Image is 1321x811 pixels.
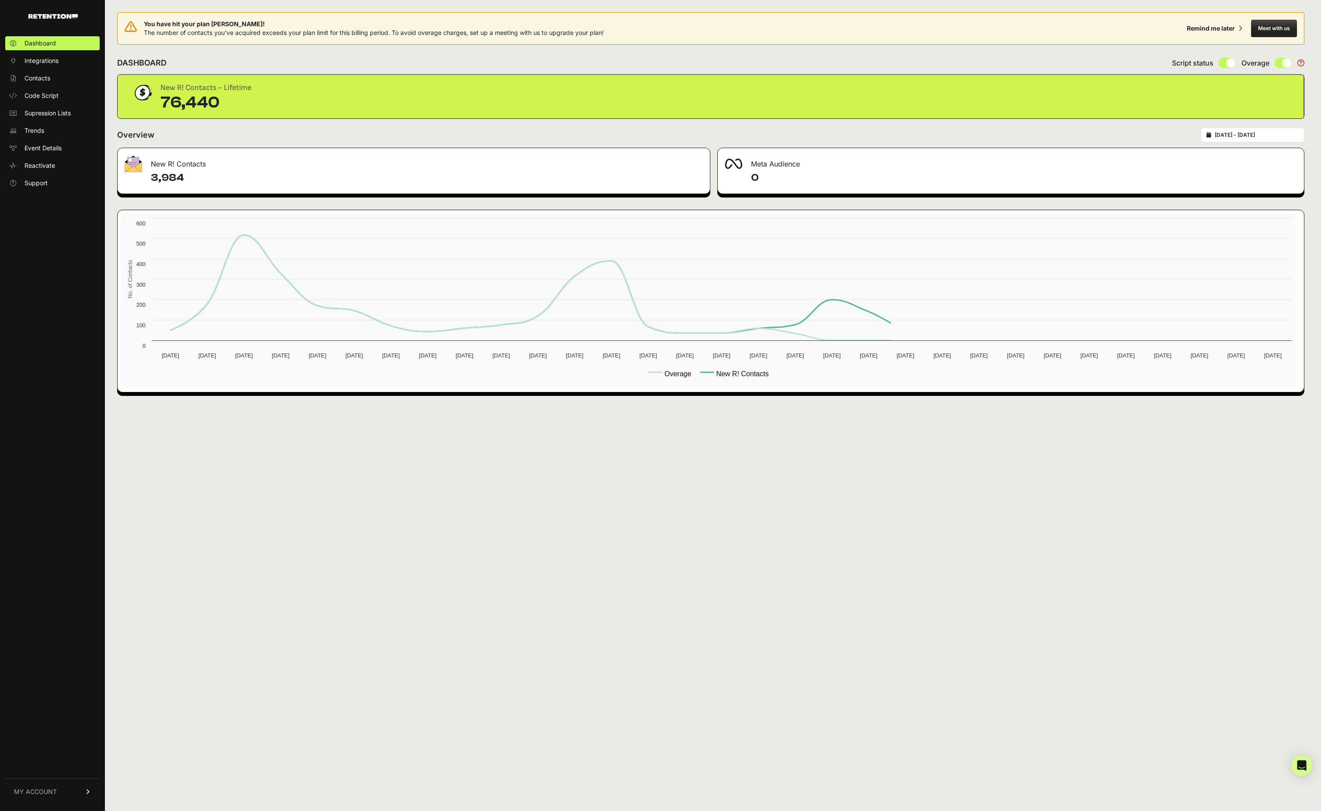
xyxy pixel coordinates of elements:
[5,106,100,120] a: Supression Lists
[24,179,48,187] span: Support
[136,261,146,267] text: 400
[117,57,167,69] h2: DASHBOARD
[132,82,153,104] img: dollar-coin-05c43ed7efb7bc0c12610022525b4bbbb207c7efeef5aecc26f025e68dcafac9.png
[382,352,400,359] text: [DATE]
[1264,352,1282,359] text: [DATE]
[1241,58,1269,68] span: Overage
[136,281,146,288] text: 300
[640,352,657,359] text: [DATE]
[162,352,179,359] text: [DATE]
[664,370,691,378] text: Overage
[823,352,841,359] text: [DATE]
[860,352,877,359] text: [DATE]
[198,352,216,359] text: [DATE]
[5,36,100,50] a: Dashboard
[970,352,987,359] text: [DATE]
[1227,352,1245,359] text: [DATE]
[419,352,436,359] text: [DATE]
[786,352,804,359] text: [DATE]
[125,156,142,172] img: fa-envelope-19ae18322b30453b285274b1b8af3d052b27d846a4fbe8435d1a52b978f639a2.png
[713,352,730,359] text: [DATE]
[345,352,363,359] text: [DATE]
[309,352,326,359] text: [DATE]
[24,74,50,83] span: Contacts
[603,352,620,359] text: [DATE]
[5,71,100,85] a: Contacts
[566,352,584,359] text: [DATE]
[1117,352,1135,359] text: [DATE]
[1043,352,1061,359] text: [DATE]
[144,29,604,36] span: The number of contacts you've acquired exceeds your plan limit for this billing period. To avoid ...
[5,54,100,68] a: Integrations
[14,787,57,796] span: MY ACCOUNT
[24,56,59,65] span: Integrations
[160,94,251,111] div: 76,440
[1191,352,1208,359] text: [DATE]
[751,171,1297,185] h4: 0
[24,91,59,100] span: Code Script
[24,39,56,48] span: Dashboard
[151,171,703,185] h4: 3,984
[1007,352,1024,359] text: [DATE]
[136,302,146,308] text: 200
[5,141,100,155] a: Event Details
[143,343,146,349] text: 0
[716,370,768,378] text: New R! Contacts
[117,129,154,141] h2: Overview
[1251,20,1297,37] button: Meet with us
[24,161,55,170] span: Reactivate
[28,14,78,19] img: Retention.com
[933,352,951,359] text: [DATE]
[718,148,1304,174] div: Meta Audience
[235,352,253,359] text: [DATE]
[5,176,100,190] a: Support
[1183,21,1246,36] button: Remind me later
[750,352,767,359] text: [DATE]
[144,20,604,28] span: You have hit your plan [PERSON_NAME]!
[24,109,71,118] span: Supression Lists
[1154,352,1172,359] text: [DATE]
[725,159,742,169] img: fa-meta-2f981b61bb99beabf952f7030308934f19ce035c18b003e963880cc3fabeebb7.png
[1291,755,1312,776] div: Open Intercom Messenger
[127,260,133,298] text: No. of Contacts
[160,82,251,94] div: New R! Contacts - Lifetime
[1172,58,1213,68] span: Script status
[5,89,100,103] a: Code Script
[24,144,62,152] span: Event Details
[455,352,473,359] text: [DATE]
[136,240,146,247] text: 500
[5,159,100,173] a: Reactivate
[118,148,710,174] div: New R! Contacts
[676,352,694,359] text: [DATE]
[136,220,146,227] text: 600
[1080,352,1098,359] text: [DATE]
[5,124,100,138] a: Trends
[492,352,510,359] text: [DATE]
[1187,24,1235,33] div: Remind me later
[529,352,547,359] text: [DATE]
[272,352,289,359] text: [DATE]
[136,322,146,329] text: 100
[897,352,914,359] text: [DATE]
[24,126,44,135] span: Trends
[5,778,100,805] a: MY ACCOUNT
